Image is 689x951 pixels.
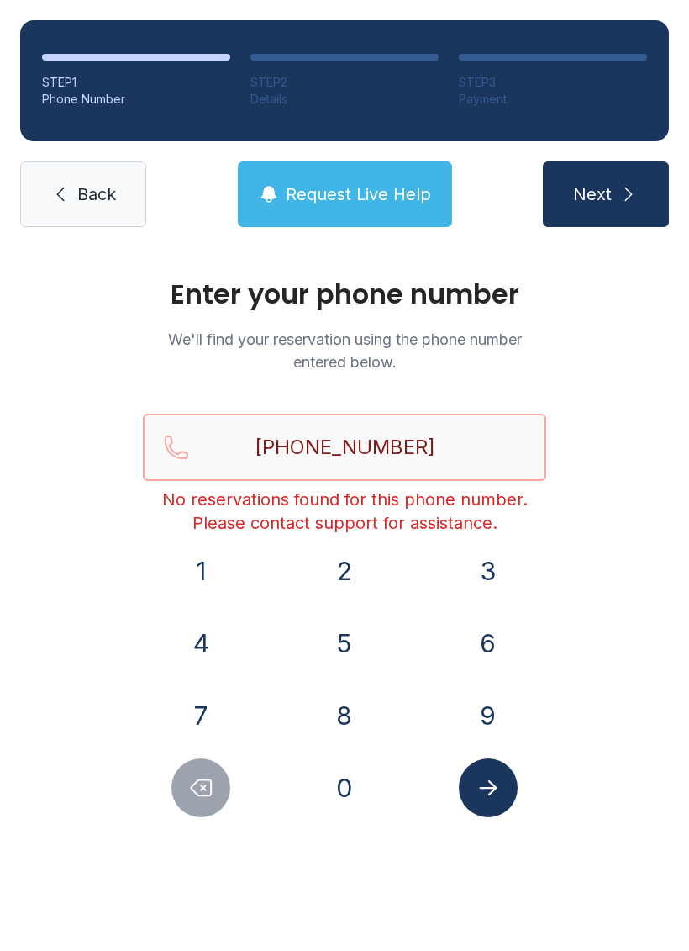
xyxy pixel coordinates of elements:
span: Next [573,182,612,206]
input: Reservation phone number [143,414,546,481]
span: Request Live Help [286,182,431,206]
div: Details [250,91,439,108]
div: Phone Number [42,91,230,108]
button: 6 [459,614,518,673]
button: 1 [171,542,230,600]
button: 0 [315,758,374,817]
p: We'll find your reservation using the phone number entered below. [143,328,546,373]
button: 2 [315,542,374,600]
button: 9 [459,686,518,745]
h1: Enter your phone number [143,281,546,308]
button: Delete number [171,758,230,817]
button: 3 [459,542,518,600]
button: 7 [171,686,230,745]
div: Payment [459,91,647,108]
div: STEP 2 [250,74,439,91]
button: 5 [315,614,374,673]
div: STEP 1 [42,74,230,91]
div: STEP 3 [459,74,647,91]
div: No reservations found for this phone number. Please contact support for assistance. [143,488,546,535]
button: 8 [315,686,374,745]
button: Submit lookup form [459,758,518,817]
button: 4 [171,614,230,673]
span: Back [77,182,116,206]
